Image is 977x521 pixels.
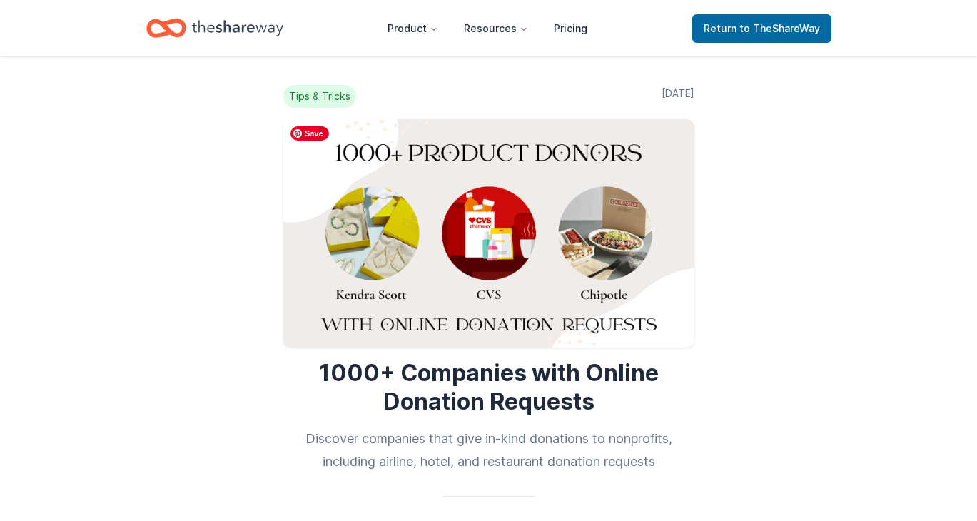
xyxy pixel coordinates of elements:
[452,14,540,43] button: Resources
[704,20,820,37] span: Return
[662,85,694,108] span: [DATE]
[290,126,329,141] span: Save
[283,428,694,473] h2: Discover companies that give in-kind donations to nonprofits, including airline, hotel, and resta...
[376,11,599,45] nav: Main
[739,22,820,34] span: to TheShareWay
[692,14,831,43] a: Returnto TheShareWay
[376,14,450,43] button: Product
[283,85,356,108] span: Tips & Tricks
[283,119,694,348] img: Image for 1000+ Companies with Online Donation Requests
[542,14,599,43] a: Pricing
[146,11,283,45] a: Home
[283,359,694,416] h1: 1000+ Companies with Online Donation Requests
